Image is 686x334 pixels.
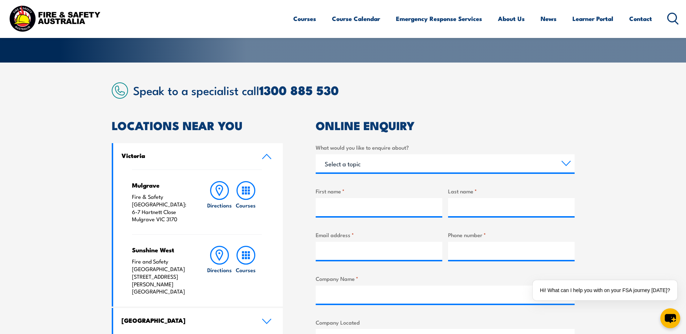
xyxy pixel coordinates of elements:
[316,274,575,283] label: Company Name
[132,181,192,189] h4: Mulgrave
[122,316,251,324] h4: [GEOGRAPHIC_DATA]
[132,246,192,254] h4: Sunshine West
[112,120,283,130] h2: LOCATIONS NEAR YOU
[132,258,192,295] p: Fire and Safety [GEOGRAPHIC_DATA] [STREET_ADDRESS][PERSON_NAME] [GEOGRAPHIC_DATA]
[396,9,482,28] a: Emergency Response Services
[113,143,283,170] a: Victoria
[293,9,316,28] a: Courses
[316,143,575,151] label: What would you like to enquire about?
[572,9,613,28] a: Learner Portal
[236,201,256,209] h6: Courses
[122,151,251,159] h4: Victoria
[660,308,680,328] button: chat-button
[629,9,652,28] a: Contact
[206,246,233,295] a: Directions
[448,187,575,195] label: Last name
[316,120,575,130] h2: ONLINE ENQUIRY
[233,246,259,295] a: Courses
[259,80,339,99] a: 1300 885 530
[541,9,557,28] a: News
[133,83,575,97] h2: Speak to a specialist call
[316,187,442,195] label: First name
[316,231,442,239] label: Email address
[233,181,259,223] a: Courses
[236,266,256,274] h6: Courses
[332,9,380,28] a: Course Calendar
[132,193,192,223] p: Fire & Safety [GEOGRAPHIC_DATA]: 6-7 Hartnett Close Mulgrave VIC 3170
[498,9,525,28] a: About Us
[533,280,677,300] div: Hi! What can I help you with on your FSA journey [DATE]?
[206,181,233,223] a: Directions
[207,266,232,274] h6: Directions
[316,318,575,326] label: Company Located
[448,231,575,239] label: Phone number
[207,201,232,209] h6: Directions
